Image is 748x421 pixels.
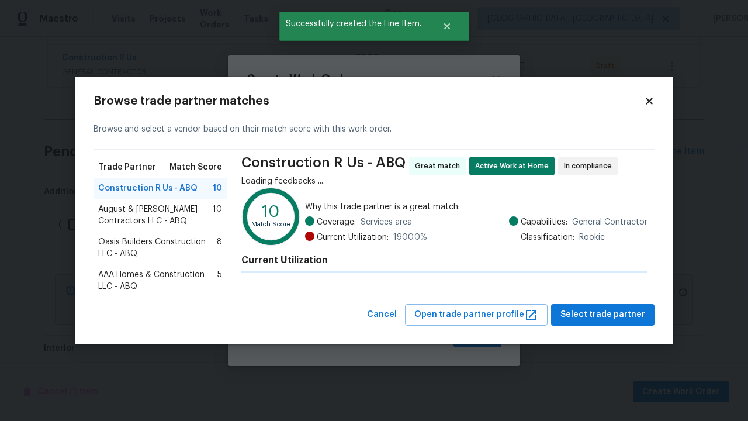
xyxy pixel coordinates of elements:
[241,175,647,187] div: Loading feedbacks ...
[475,160,553,172] span: Active Work at Home
[98,161,156,173] span: Trade Partner
[414,308,538,322] span: Open trade partner profile
[405,304,548,326] button: Open trade partner profile
[521,232,574,243] span: Classification:
[279,12,428,36] span: Successfully created the Line Item.
[579,232,605,243] span: Rookie
[241,254,647,266] h4: Current Utilization
[98,203,213,227] span: August & [PERSON_NAME] Contractors LLC - ABQ
[560,308,645,322] span: Select trade partner
[213,182,222,194] span: 10
[572,216,647,228] span: General Contractor
[262,203,280,220] text: 10
[98,182,198,194] span: Construction R Us - ABQ
[415,160,465,172] span: Great match
[362,304,401,326] button: Cancel
[428,15,466,38] button: Close
[251,222,290,228] text: Match Score
[169,161,222,173] span: Match Score
[551,304,654,326] button: Select trade partner
[213,203,222,227] span: 10
[521,216,567,228] span: Capabilities:
[217,236,222,260] span: 8
[217,269,222,292] span: 5
[317,216,356,228] span: Coverage:
[98,269,217,292] span: AAA Homes & Construction LLC - ABQ
[393,232,427,243] span: 1900.0 %
[93,95,644,107] h2: Browse trade partner matches
[305,201,647,213] span: Why this trade partner is a great match:
[241,157,406,175] span: Construction R Us - ABQ
[98,236,217,260] span: Oasis Builders Construction LLC - ABQ
[317,232,389,243] span: Current Utilization:
[361,216,412,228] span: Services area
[564,160,617,172] span: In compliance
[367,308,397,322] span: Cancel
[93,109,654,150] div: Browse and select a vendor based on their match score with this work order.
